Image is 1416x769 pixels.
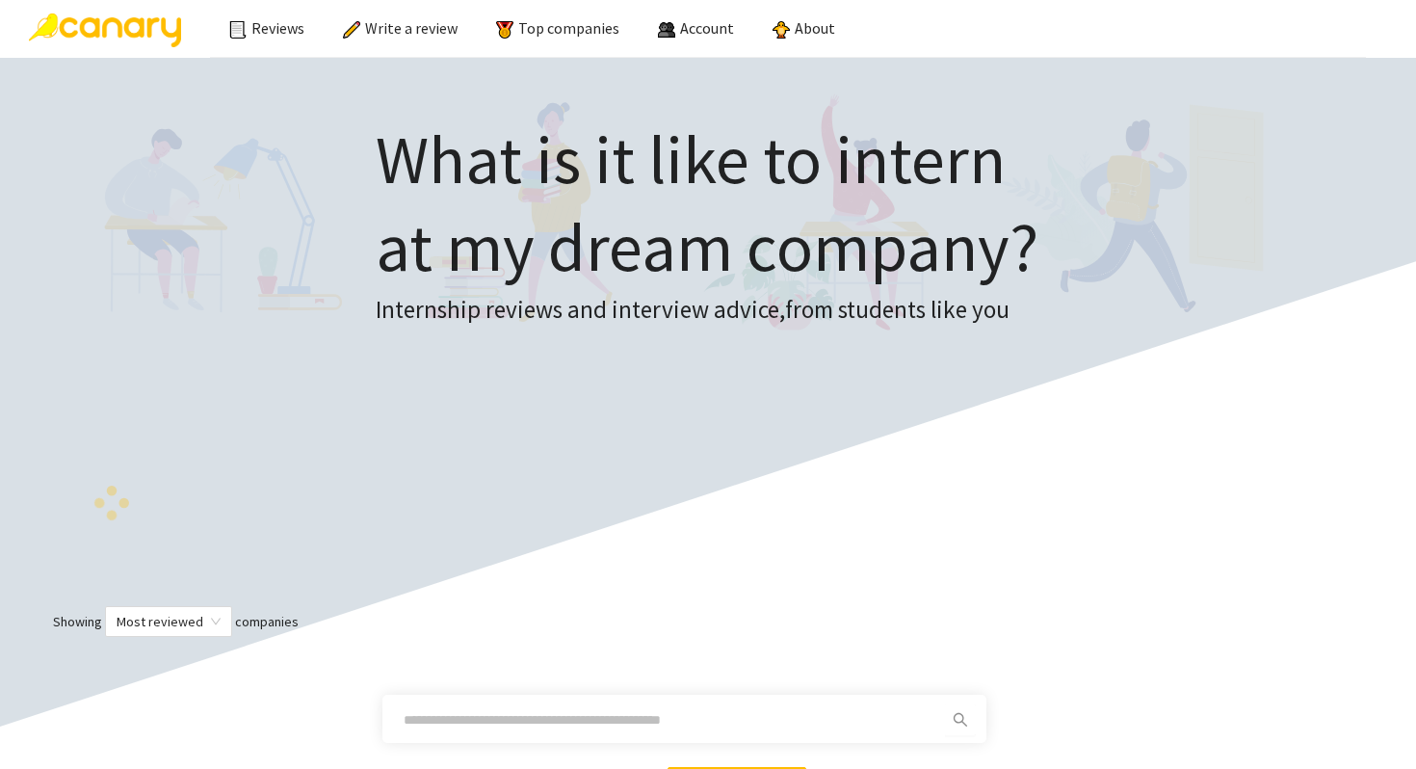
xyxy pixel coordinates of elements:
img: Canary Logo [29,13,181,47]
a: About [773,18,835,38]
img: people.png [658,21,675,39]
span: Most reviewed [117,607,221,636]
span: Account [680,18,734,38]
a: Reviews [229,18,304,38]
div: Showing companies [19,606,1397,637]
span: at my dream company? [376,204,1038,289]
button: search [945,704,976,735]
h3: Internship reviews and interview advice, from students like you [376,291,1038,330]
a: Write a review [343,18,458,38]
h1: What is it like to intern [376,116,1038,291]
span: search [946,712,975,728]
a: Top companies [496,18,619,38]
